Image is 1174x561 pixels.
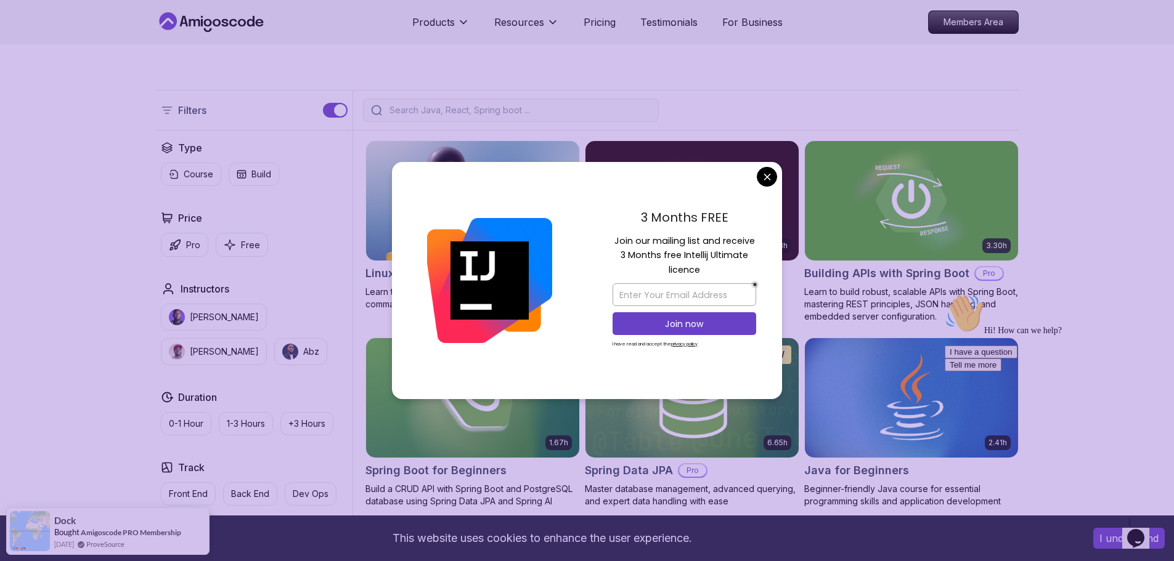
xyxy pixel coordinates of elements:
[5,57,78,70] button: I have a question
[929,11,1018,33] p: Members Area
[804,337,1019,507] a: Java for Beginners card2.41hJava for BeginnersBeginner-friendly Java course for essential program...
[679,464,706,477] p: Pro
[251,168,271,180] p: Build
[5,5,44,44] img: :wave:
[5,5,227,83] div: 👋Hi! How can we help?I have a questionTell me more
[241,239,260,251] p: Free
[1093,528,1165,549] button: Accept cookies
[549,438,568,448] p: 1.67h
[928,10,1019,34] a: Members Area
[412,15,470,39] button: Products
[365,140,580,310] a: Linux Fundamentals card6.00hLinux FundamentalsProLearn the fundamentals of Linux and how to use t...
[585,462,673,479] h2: Spring Data JPA
[178,140,202,155] h2: Type
[178,103,206,118] p: Filters
[186,239,200,251] p: Pro
[365,483,580,507] p: Build a CRUD API with Spring Boot and PostgreSQL database using Spring Data JPA and Spring AI
[365,337,580,507] a: Spring Boot for Beginners card1.67hNEWSpring Boot for BeginnersBuild a CRUD API with Spring Boot ...
[5,37,122,46] span: Hi! How can we help?
[5,70,62,83] button: Tell me more
[161,338,267,365] button: instructor img[PERSON_NAME]
[940,289,1162,506] iframe: chat widget
[805,141,1018,260] img: Building APIs with Spring Boot card
[976,267,1003,280] p: Pro
[280,412,333,435] button: +3 Hours
[216,233,268,257] button: Free
[986,241,1007,251] p: 3.30h
[229,163,279,186] button: Build
[282,344,298,360] img: instructor img
[54,515,76,526] span: Dock
[804,286,1019,323] p: Learn to build robust, scalable APIs with Spring Boot, mastering REST principles, JSON handling, ...
[10,511,50,551] img: provesource social proof notification image
[494,15,544,30] p: Resources
[387,104,651,116] input: Search Java, React, Spring boot ...
[366,338,579,458] img: Spring Boot for Beginners card
[161,233,208,257] button: Pro
[161,412,211,435] button: 0-1 Hour
[169,488,208,500] p: Front End
[285,482,336,506] button: Dev Ops
[169,344,185,360] img: instructor img
[640,15,698,30] a: Testimonials
[584,15,616,30] a: Pricing
[366,141,579,260] img: Linux Fundamentals card
[494,15,559,39] button: Resources
[585,337,799,507] a: Spring Data JPA card6.65hNEWSpring Data JPAProMaster database management, advanced querying, and ...
[81,528,181,537] a: Amigoscode PRO Membership
[585,140,799,323] a: Advanced Spring Boot card5.18hAdvanced Spring BootProDive deep into Spring Boot with our advanced...
[365,265,475,282] h2: Linux Fundamentals
[804,140,1019,323] a: Building APIs with Spring Boot card3.30hBuilding APIs with Spring BootProLearn to build robust, s...
[178,211,202,225] h2: Price
[219,412,273,435] button: 1-3 Hours
[178,390,217,405] h2: Duration
[804,265,969,282] h2: Building APIs with Spring Boot
[767,438,788,448] p: 6.65h
[585,141,799,260] img: Advanced Spring Boot card
[1122,512,1162,549] iframe: chat widget
[293,488,328,500] p: Dev Ops
[288,418,325,430] p: +3 Hours
[303,345,319,358] p: Abz
[190,311,259,323] p: [PERSON_NAME]
[169,418,203,430] p: 0-1 Hour
[54,527,79,537] span: Bought
[227,418,265,430] p: 1-3 Hours
[805,338,1018,458] img: Java for Beginners card
[9,525,1075,552] div: This website uses cookies to enhance the user experience.
[184,168,213,180] p: Course
[181,281,229,296] h2: Instructors
[190,345,259,358] p: [PERSON_NAME]
[585,483,799,507] p: Master database management, advanced querying, and expert data handling with ease
[178,460,205,475] h2: Track
[161,163,221,186] button: Course
[274,338,327,365] button: instructor imgAbz
[223,482,277,506] button: Back End
[804,462,909,479] h2: Java for Beginners
[161,304,267,331] button: instructor img[PERSON_NAME]
[412,15,455,30] p: Products
[54,539,74,549] span: [DATE]
[722,15,783,30] a: For Business
[804,483,1019,507] p: Beginner-friendly Java course for essential programming skills and application development
[169,309,185,325] img: instructor img
[86,539,124,549] a: ProveSource
[365,462,507,479] h2: Spring Boot for Beginners
[365,286,580,310] p: Learn the fundamentals of Linux and how to use the command line
[231,488,269,500] p: Back End
[161,482,216,506] button: Front End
